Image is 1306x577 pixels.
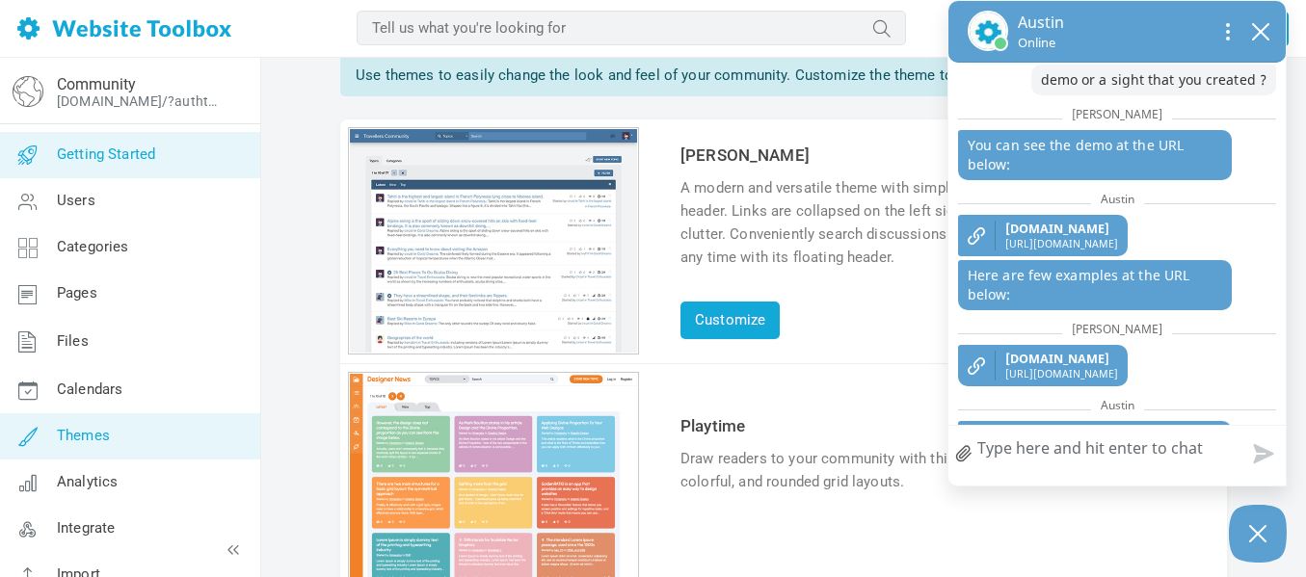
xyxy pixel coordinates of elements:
[680,176,1193,269] div: A modern and versatile theme with simple layouts and a prominent colored header. Links are collap...
[680,302,780,339] a: Customize
[948,432,979,476] a: file upload
[1018,34,1064,52] p: Online
[1245,17,1276,44] button: close chatbox
[57,519,115,537] span: Integrate
[968,221,1118,250] a: [DOMAIN_NAME][URL][DOMAIN_NAME]
[1005,221,1118,237] span: [DOMAIN_NAME]
[57,380,122,398] span: Calendars
[1005,237,1118,250] span: [URL][DOMAIN_NAME]
[1211,15,1245,46] button: Open chat options menu
[968,11,1008,51] img: Austin's profile picture
[958,260,1232,310] p: Here are few examples at the URL below:
[1005,351,1118,367] span: [DOMAIN_NAME]
[1238,432,1286,476] button: Send message
[1229,505,1287,563] button: Close Chatbox
[350,339,637,356] a: Customize theme
[57,145,155,163] span: Getting Started
[968,351,1118,380] a: [DOMAIN_NAME][URL][DOMAIN_NAME]
[676,139,1198,171] td: [PERSON_NAME]
[1091,187,1144,211] span: Austin
[57,93,225,109] a: [DOMAIN_NAME]/?authtoken=35a61b19bbf3b4346a871b3ffc7196e2&rememberMe=1
[340,55,1227,96] div: Use themes to easily change the look and feel of your community. Customize the theme to change it...
[57,192,95,209] span: Users
[1062,102,1172,126] span: [PERSON_NAME]
[1018,11,1064,34] p: Austin
[57,75,136,93] a: Community
[57,473,118,490] span: Analytics
[350,129,637,353] img: angela_thumb.jpg
[948,63,1286,434] div: chat
[357,11,906,45] input: Tell us what you're looking for
[1091,393,1144,417] span: Austin
[958,421,1232,471] p: You can also sign up for a 14 days free trial.
[13,76,43,107] img: globe-icon.png
[958,130,1232,180] p: You can see the demo at the URL below:
[57,427,110,444] span: Themes
[57,238,129,255] span: Categories
[680,447,1193,493] div: Draw readers to your community with this unique theme that comes with fun, colorful, and rounded ...
[1062,317,1172,341] span: [PERSON_NAME]
[57,284,97,302] span: Pages
[57,332,89,350] span: Files
[680,416,745,435] a: Playtime
[1005,367,1118,380] span: [URL][DOMAIN_NAME]
[1031,65,1276,95] p: demo or a sight that you created ?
